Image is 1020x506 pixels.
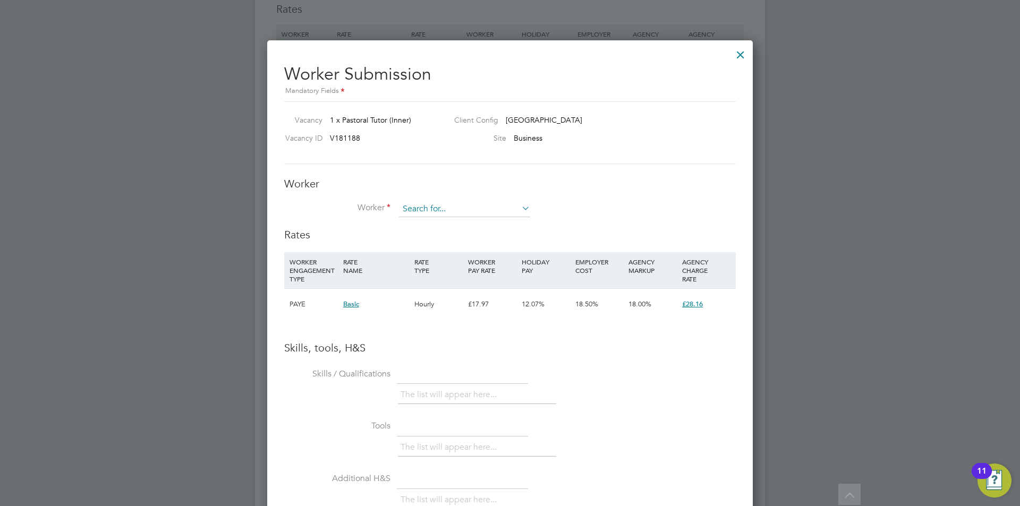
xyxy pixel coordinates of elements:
div: RATE NAME [341,252,412,280]
div: 11 [977,471,987,485]
h3: Rates [284,228,736,242]
label: Site [446,133,506,143]
div: HOLIDAY PAY [519,252,573,280]
span: 18.50% [575,299,598,308]
span: 1 x Pastoral Tutor (Inner) [330,115,411,125]
input: Search for... [399,201,530,217]
label: Worker [284,202,390,213]
li: The list will appear here... [401,440,501,454]
div: WORKER PAY RATE [465,252,519,280]
div: EMPLOYER COST [573,252,626,280]
label: Skills / Qualifications [284,368,390,380]
div: WORKER ENGAGEMENT TYPE [287,252,341,288]
label: Additional H&S [284,473,390,484]
div: RATE TYPE [412,252,465,280]
span: £28.16 [682,299,703,308]
h2: Worker Submission [284,55,736,97]
li: The list will appear here... [401,388,501,402]
div: £17.97 [465,289,519,320]
div: AGENCY MARKUP [626,252,679,280]
label: Vacancy [280,115,322,125]
div: Mandatory Fields [284,85,736,97]
div: AGENCY CHARGE RATE [679,252,733,288]
div: PAYE [287,289,341,320]
span: 18.00% [628,299,651,308]
label: Tools [284,421,390,432]
div: Hourly [412,289,465,320]
span: 12.07% [522,299,545,308]
span: Basic [343,299,359,308]
label: Vacancy ID [280,133,322,143]
button: Open Resource Center, 11 new notifications [977,464,1011,498]
span: Business [514,133,542,143]
span: [GEOGRAPHIC_DATA] [506,115,582,125]
span: V181188 [330,133,360,143]
h3: Worker [284,177,736,191]
h3: Skills, tools, H&S [284,341,736,355]
label: Client Config [446,115,498,125]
